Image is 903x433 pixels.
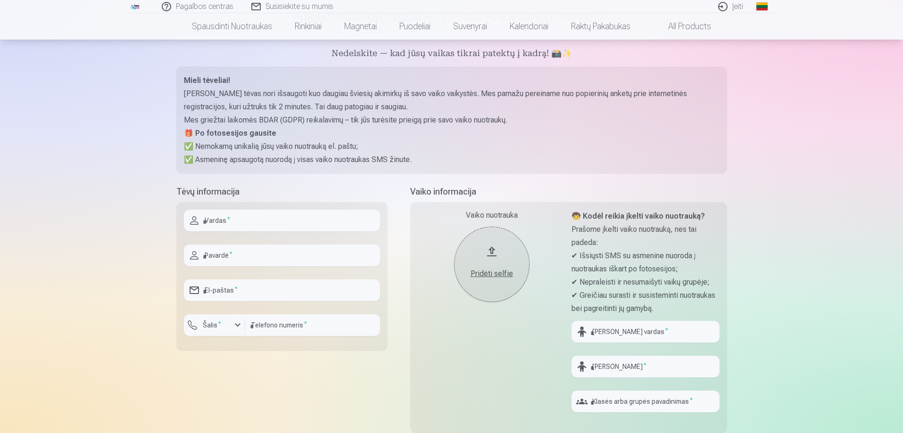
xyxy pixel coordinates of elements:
[184,87,720,114] p: [PERSON_NAME] tėvas nori išsaugoti kuo daugiau šviesių akimirkų iš savo vaiko vaikystės. Mes pama...
[442,13,498,40] a: Suvenyrai
[572,212,705,221] strong: 🧒 Kodėl reikia įkelti vaiko nuotrauką?
[572,289,720,315] p: ✔ Greičiau surasti ir susisteminti nuotraukas bei pagreitinti jų gamybą.
[130,4,141,9] img: /fa2
[184,114,720,127] p: Mes griežtai laikomės BDAR (GDPR) reikalavimų – tik jūs turėsite prieigą prie savo vaiko nuotraukų.
[184,314,245,336] button: Šalis*
[181,13,283,40] a: Spausdinti nuotraukas
[176,185,388,198] h5: Tėvų informacija
[199,320,225,330] label: Šalis
[184,153,720,166] p: ✅ Asmeninę apsaugotą nuorodą į visas vaiko nuotraukas SMS žinute.
[283,13,333,40] a: Rinkiniai
[184,140,720,153] p: ✅ Nemokamą unikalią jūsų vaiko nuotrauką el. paštu;
[184,76,230,85] strong: Mieli tėveliai!
[176,48,727,61] h5: Nedelskite — kad jūsų vaikas tikrai patektų į kadrą! 📸✨
[388,13,442,40] a: Puodeliai
[572,223,720,249] p: Prašome įkelti vaiko nuotrauką, nes tai padeda:
[410,185,727,198] h5: Vaiko informacija
[642,13,722,40] a: All products
[333,13,388,40] a: Magnetai
[498,13,560,40] a: Kalendoriai
[454,227,530,302] button: Pridėti selfie
[418,210,566,221] div: Vaiko nuotrauka
[572,249,720,276] p: ✔ Išsiųsti SMS su asmenine nuoroda į nuotraukas iškart po fotosesijos;
[464,268,520,279] div: Pridėti selfie
[572,276,720,289] p: ✔ Nepraleisti ir nesumaišyti vaikų grupėje;
[560,13,642,40] a: Raktų pakabukas
[184,129,276,138] strong: 🎁 Po fotosesijos gausite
